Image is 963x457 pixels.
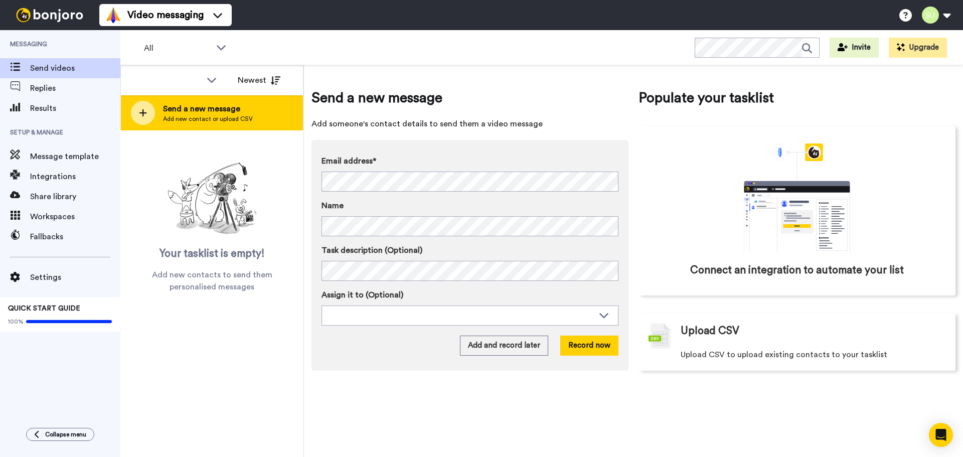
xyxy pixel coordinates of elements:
[830,38,879,58] button: Invite
[230,70,288,90] button: Newest
[649,324,671,349] img: csv-grey.png
[135,269,288,293] span: Add new contacts to send them personalised messages
[105,7,121,23] img: vm-color.svg
[159,246,265,261] span: Your tasklist is empty!
[30,171,120,183] span: Integrations
[12,8,87,22] img: bj-logo-header-white.svg
[311,88,628,108] span: Send a new message
[30,271,120,283] span: Settings
[681,349,887,361] span: Upload CSV to upload existing contacts to your tasklist
[162,159,262,239] img: ready-set-action.png
[163,103,253,115] span: Send a new message
[45,430,86,438] span: Collapse menu
[681,324,739,339] span: Upload CSV
[929,423,953,447] div: Open Intercom Messenger
[30,211,120,223] span: Workspaces
[30,62,120,74] span: Send videos
[560,336,618,356] button: Record now
[30,191,120,203] span: Share library
[30,102,120,114] span: Results
[8,318,24,326] span: 100%
[127,8,204,22] span: Video messaging
[889,38,947,58] button: Upgrade
[26,428,94,441] button: Collapse menu
[460,336,548,356] button: Add and record later
[322,200,344,212] span: Name
[638,88,955,108] span: Populate your tasklist
[144,42,211,54] span: All
[322,244,618,256] label: Task description (Optional)
[322,155,618,167] label: Email address*
[690,263,904,278] span: Connect an integration to automate your list
[8,305,80,312] span: QUICK START GUIDE
[163,115,253,123] span: Add new contact or upload CSV
[30,82,120,94] span: Replies
[30,150,120,163] span: Message template
[722,143,872,253] div: animation
[311,118,628,130] span: Add someone's contact details to send them a video message
[322,289,618,301] label: Assign it to (Optional)
[30,231,120,243] span: Fallbacks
